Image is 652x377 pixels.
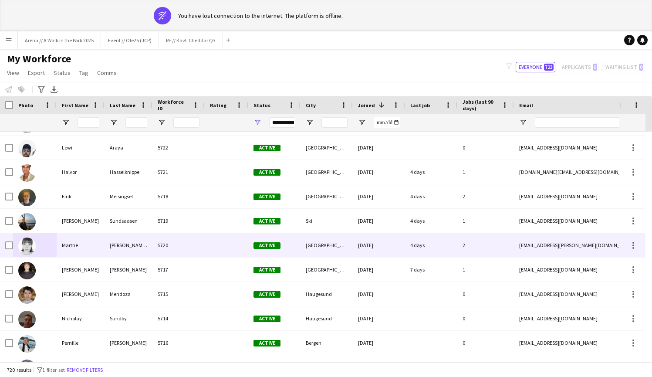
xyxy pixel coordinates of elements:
[358,119,366,126] button: Open Filter Menu
[28,69,45,77] span: Export
[18,238,36,255] img: Marthe Høiby Bjelland
[110,102,135,109] span: Last Name
[18,102,33,109] span: Photo
[125,117,147,128] input: Last Name Filter Input
[457,233,514,257] div: 2
[24,67,48,78] a: Export
[152,136,205,160] div: 5722
[159,32,223,49] button: RF // Kavli Cheddar Q3
[301,282,353,306] div: Haugesund
[105,306,152,330] div: Sundby
[301,184,353,208] div: [GEOGRAPHIC_DATA]
[49,84,59,95] app-action-btn: Export XLSX
[374,117,400,128] input: Joined Filter Input
[105,136,152,160] div: Araya
[18,286,36,304] img: Nathaniel Mendoza
[457,282,514,306] div: 0
[158,119,166,126] button: Open Filter Menu
[57,209,105,233] div: [PERSON_NAME]
[3,67,23,78] a: View
[173,117,199,128] input: Workforce ID Filter Input
[105,184,152,208] div: Meisingset
[18,335,36,353] img: Pernille Walaker-Nikolaisen
[353,306,405,330] div: [DATE]
[253,242,280,249] span: Active
[306,102,316,109] span: City
[152,184,205,208] div: 5718
[457,160,514,184] div: 1
[353,233,405,257] div: [DATE]
[57,136,105,160] div: Lewi
[253,291,280,298] span: Active
[301,136,353,160] div: [GEOGRAPHIC_DATA]
[54,69,71,77] span: Status
[253,102,270,109] span: Status
[18,164,36,182] img: Halvor Hasselknippe
[7,69,19,77] span: View
[253,145,280,151] span: Active
[457,136,514,160] div: 0
[353,258,405,282] div: [DATE]
[519,119,527,126] button: Open Filter Menu
[18,140,36,157] img: Lewi Araya
[353,209,405,233] div: [DATE]
[353,160,405,184] div: [DATE]
[105,233,152,257] div: [PERSON_NAME] [PERSON_NAME]
[36,84,47,95] app-action-btn: Advanced filters
[78,117,99,128] input: First Name Filter Input
[152,282,205,306] div: 5715
[152,331,205,355] div: 5716
[253,340,280,346] span: Active
[301,209,353,233] div: Ski
[158,98,189,112] span: Workforce ID
[253,194,280,200] span: Active
[301,331,353,355] div: Bergen
[544,64,554,71] span: 723
[405,209,457,233] div: 4 days
[301,160,353,184] div: [GEOGRAPHIC_DATA]
[457,306,514,330] div: 0
[152,233,205,257] div: 5720
[76,67,92,78] a: Tag
[152,258,205,282] div: 5717
[178,12,343,20] div: You have lost connection to the internet. The platform is offline.
[18,213,36,231] img: Jacob Sundsaasen
[97,69,117,77] span: Comms
[457,209,514,233] div: 1
[105,209,152,233] div: Sundsaasen
[516,62,555,72] button: Everyone723
[18,32,101,49] button: Arena // A Walk in the Park 2025
[519,102,533,109] span: Email
[405,160,457,184] div: 4 days
[18,189,36,206] img: Eirik Meisingset
[105,331,152,355] div: [PERSON_NAME]
[253,119,261,126] button: Open Filter Menu
[57,160,105,184] div: Halvor
[353,282,405,306] div: [DATE]
[105,258,152,282] div: [PERSON_NAME]
[18,262,36,279] img: Torbjørn Celius
[353,136,405,160] div: [DATE]
[253,169,280,176] span: Active
[457,331,514,355] div: 0
[110,119,118,126] button: Open Filter Menu
[463,98,498,112] span: Jobs (last 90 days)
[253,267,280,273] span: Active
[105,282,152,306] div: Mendoza
[79,69,88,77] span: Tag
[105,160,152,184] div: Hasselknippe
[405,233,457,257] div: 4 days
[57,331,105,355] div: Pernille
[57,184,105,208] div: Eirik
[253,218,280,224] span: Active
[353,184,405,208] div: [DATE]
[353,331,405,355] div: [DATE]
[65,365,105,375] button: Remove filters
[301,233,353,257] div: [GEOGRAPHIC_DATA]
[152,209,205,233] div: 5719
[57,306,105,330] div: Nicholay
[62,102,88,109] span: First Name
[7,52,71,65] span: My Workforce
[457,184,514,208] div: 2
[321,117,348,128] input: City Filter Input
